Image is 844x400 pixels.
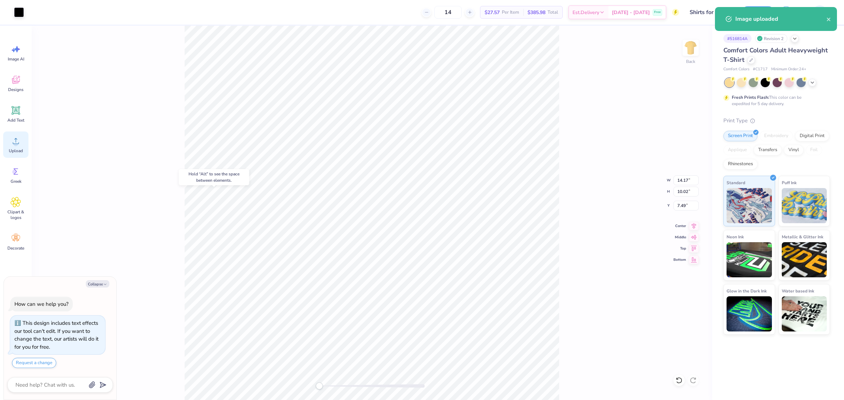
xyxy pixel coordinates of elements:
input: Untitled Design [684,5,736,19]
div: Rhinestones [723,159,757,169]
span: Total [548,9,558,16]
span: Designs [8,87,24,92]
span: # C1717 [753,66,768,72]
span: Est. Delivery [573,9,599,16]
div: Foil [806,145,822,155]
span: Image AI [8,56,24,62]
div: This color can be expedited for 5 day delivery. [732,94,818,107]
span: $27.57 [485,9,500,16]
span: Upload [9,148,23,154]
button: Collapse [86,280,109,288]
div: Applique [723,145,752,155]
div: Accessibility label [316,382,323,389]
div: Image uploaded [735,15,826,23]
button: close [826,15,831,23]
img: Metallic & Glitter Ink [782,242,827,277]
span: Clipart & logos [4,209,27,220]
div: This design includes text effects our tool can't edit. If you want to change the text, our artist... [14,320,98,350]
div: Transfers [754,145,782,155]
span: Center [673,223,686,229]
span: Puff Ink [782,179,797,186]
div: Back [686,58,695,65]
span: Bottom [673,257,686,263]
div: Screen Print [723,131,757,141]
span: Add Text [7,117,24,123]
span: Metallic & Glitter Ink [782,233,823,240]
span: Comfort Colors [723,66,749,72]
span: $385.98 [527,9,545,16]
div: Digital Print [795,131,829,141]
span: Free [654,10,661,15]
span: [DATE] - [DATE] [612,9,650,16]
input: – – [434,6,462,19]
img: Ana Francesca Bustamante [813,5,827,19]
span: Comfort Colors Adult Heavyweight T-Shirt [723,46,828,64]
div: Print Type [723,117,830,125]
img: Water based Ink [782,296,827,331]
span: Neon Ink [727,233,744,240]
div: How can we help you? [14,301,69,308]
img: Back [684,41,698,55]
div: Vinyl [784,145,804,155]
span: Water based Ink [782,287,814,295]
span: Per Item [502,9,519,16]
div: Revision 2 [755,34,787,43]
img: Puff Ink [782,188,827,223]
span: Standard [727,179,745,186]
span: Middle [673,234,686,240]
span: Greek [11,179,21,184]
img: Standard [727,188,772,223]
strong: Fresh Prints Flash: [732,95,769,100]
img: Glow in the Dark Ink [727,296,772,331]
span: Decorate [7,245,24,251]
button: Request a change [12,358,56,368]
div: Embroidery [760,131,793,141]
span: Top [673,246,686,251]
span: Glow in the Dark Ink [727,287,767,295]
div: Hold “Alt” to see the space between elements. [179,169,249,185]
img: Neon Ink [727,242,772,277]
span: Minimum Order: 24 + [771,66,806,72]
div: # 516814A [723,34,752,43]
a: AF [801,5,830,19]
